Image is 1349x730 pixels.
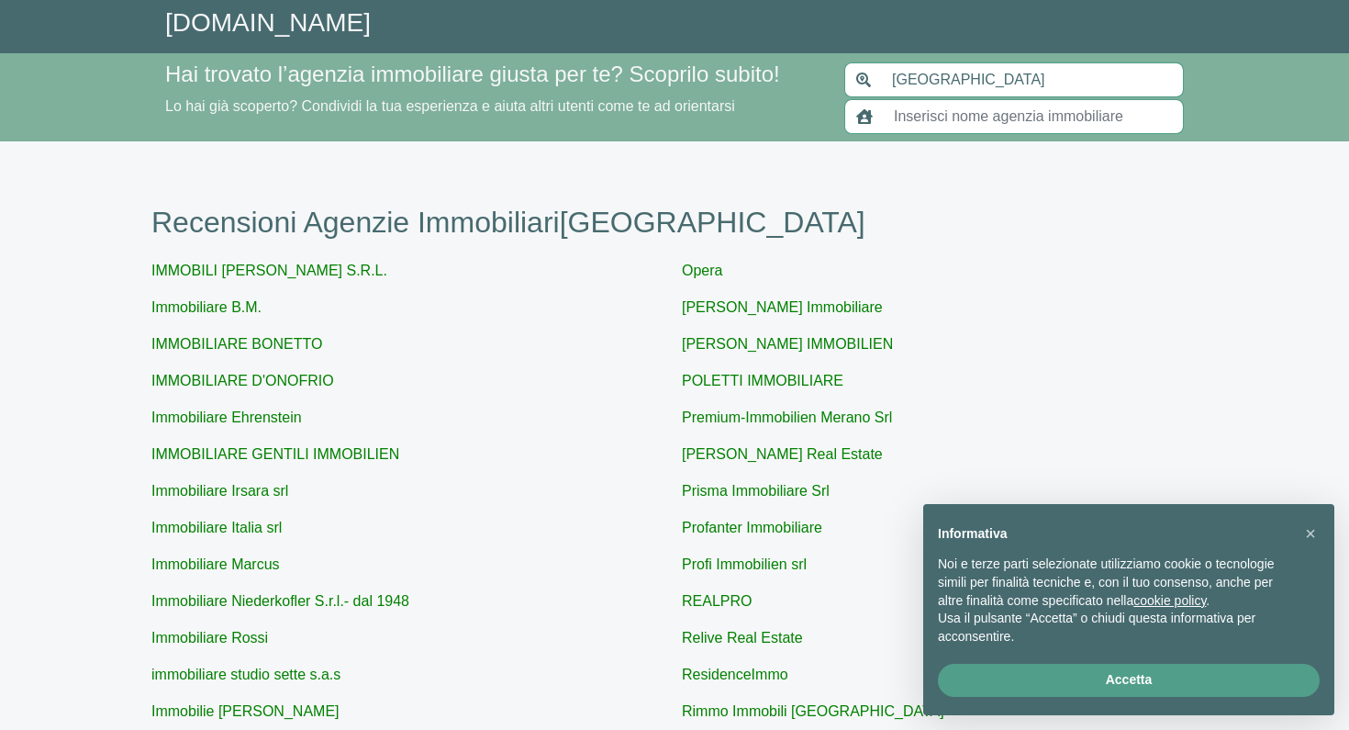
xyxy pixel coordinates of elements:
a: [DOMAIN_NAME] [165,8,371,37]
a: Immobiliare Italia srl [151,520,282,535]
p: Noi e terze parti selezionate utilizziamo cookie o tecnologie simili per finalità tecniche e, con... [938,556,1290,610]
a: IMMOBILIARE BONETTO [151,336,322,352]
a: [PERSON_NAME] Real Estate [682,446,883,462]
a: Immobiliare Irsara srl [151,483,288,499]
a: cookie policy - il link si apre in una nuova scheda [1133,593,1206,608]
a: Immobiliare Ehrenstein [151,410,302,425]
a: Immobiliare B.M. [151,299,262,315]
a: Immobiliare Rossi [151,630,268,646]
a: POLETTI IMMOBILIARE [682,373,843,388]
button: Accetta [938,664,1320,697]
a: IMMOBILIARE D'ONOFRIO [151,373,334,388]
a: Premium-Immobilien Merano Srl [682,410,892,425]
input: Inserisci nome agenzia immobiliare [883,99,1184,134]
a: REALPRO [682,593,752,609]
span: × [1305,523,1316,544]
p: Usa il pulsante “Accetta” o chiudi questa informativa per acconsentire. [938,610,1290,646]
a: Rimmo Immobili [GEOGRAPHIC_DATA] [682,703,944,719]
a: IMMOBILI [PERSON_NAME] S.R.L. [151,263,387,278]
a: immobiliare studio sette s.a.s [151,667,340,682]
a: IMMOBILIARE GENTILI IMMOBILIEN [151,446,399,462]
a: Opera [682,263,722,278]
a: Immobiliare Niederkofler S.r.l.- dal 1948 [151,593,409,609]
a: Prisma Immobiliare Srl [682,483,830,499]
a: Relive Real Estate [682,630,803,646]
p: Lo hai già scoperto? Condividi la tua esperienza e aiuta altri utenti come te ad orientarsi [165,95,822,118]
h1: Recensioni Agenzie Immobiliari [GEOGRAPHIC_DATA] [151,205,1198,240]
a: ResidenceImmo [682,667,788,682]
a: Profi Immobilien srl [682,556,807,572]
h4: Hai trovato l’agenzia immobiliare giusta per te? Scoprilo subito! [165,62,822,88]
h2: Informativa [938,526,1290,542]
a: [PERSON_NAME] IMMOBILIEN [682,336,893,352]
button: Chiudi questa informativa [1296,519,1325,548]
a: [PERSON_NAME] Immobiliare [682,299,883,315]
input: Inserisci area di ricerca (Comune o Provincia) [881,62,1184,97]
a: Profanter Immobiliare [682,520,822,535]
a: Immobiliare Marcus [151,556,280,572]
a: Immobilie [PERSON_NAME] [151,703,340,719]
